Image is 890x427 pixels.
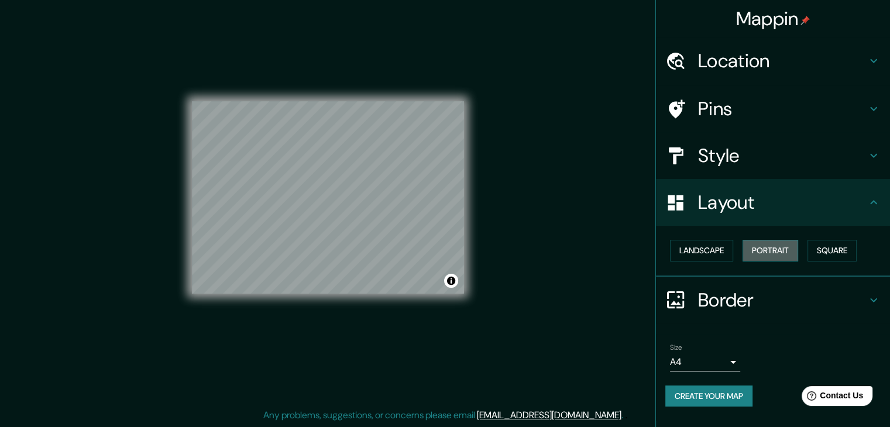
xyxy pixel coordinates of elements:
div: . [625,408,627,422]
canvas: Map [192,101,464,294]
h4: Location [698,49,867,73]
div: Pins [656,85,890,132]
img: pin-icon.png [800,16,810,25]
a: [EMAIL_ADDRESS][DOMAIN_NAME] [477,409,621,421]
h4: Layout [698,191,867,214]
label: Size [670,342,682,352]
div: A4 [670,353,740,371]
div: Location [656,37,890,84]
div: Border [656,277,890,323]
button: Landscape [670,240,733,261]
h4: Style [698,144,867,167]
p: Any problems, suggestions, or concerns please email . [263,408,623,422]
button: Square [807,240,857,261]
h4: Border [698,288,867,312]
div: Style [656,132,890,179]
button: Portrait [743,240,798,261]
h4: Mappin [736,7,810,30]
div: Layout [656,179,890,226]
button: Toggle attribution [444,274,458,288]
iframe: Help widget launcher [786,381,877,414]
button: Create your map [665,385,752,407]
div: . [623,408,625,422]
h4: Pins [698,97,867,120]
